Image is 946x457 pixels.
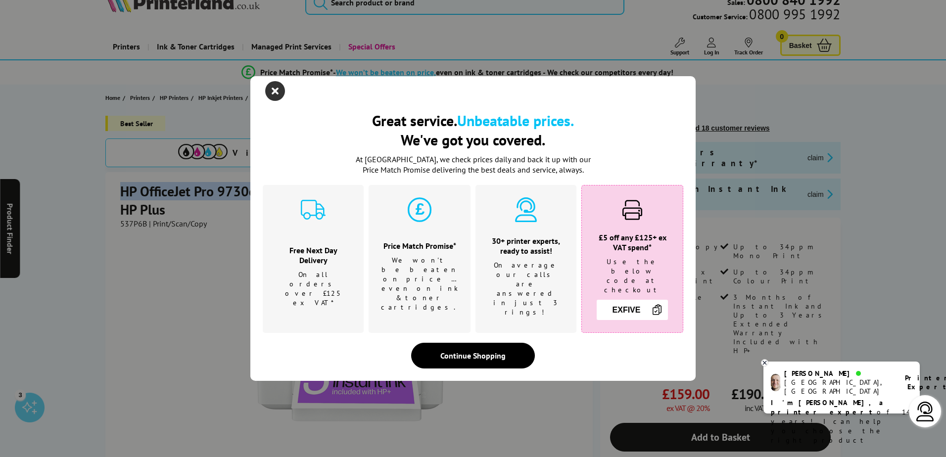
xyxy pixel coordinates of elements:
p: of 14 years! I can help you choose the right product [771,398,912,445]
img: price-promise-cyan.svg [407,197,432,222]
h3: Price Match Promise* [381,241,458,251]
p: At [GEOGRAPHIC_DATA], we check prices daily and back it up with our Price Match Promise deliverin... [349,154,597,175]
p: On all orders over £125 ex VAT* [275,270,351,308]
div: [PERSON_NAME] [784,369,893,378]
img: ashley-livechat.png [771,374,780,391]
b: I'm [PERSON_NAME], a printer expert [771,398,886,416]
b: Unbeatable prices. [457,111,574,130]
h3: £5 off any £125+ ex VAT spend* [594,232,670,252]
h2: Great service. We've got you covered. [263,111,683,149]
h3: 30+ printer experts, ready to assist! [488,236,564,256]
img: delivery-cyan.svg [301,197,326,222]
img: user-headset-light.svg [915,402,935,421]
p: On average our calls are answered in just 3 rings! [488,261,564,317]
div: Continue Shopping [411,343,535,368]
div: [GEOGRAPHIC_DATA], [GEOGRAPHIC_DATA] [784,378,893,396]
h3: Free Next Day Delivery [275,245,351,265]
p: We won't be beaten on price …even on ink & toner cartridges. [381,256,458,312]
img: Copy Icon [651,304,663,316]
p: Use the below code at checkout [594,257,670,295]
img: expert-cyan.svg [514,197,538,222]
button: close modal [268,84,283,98]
